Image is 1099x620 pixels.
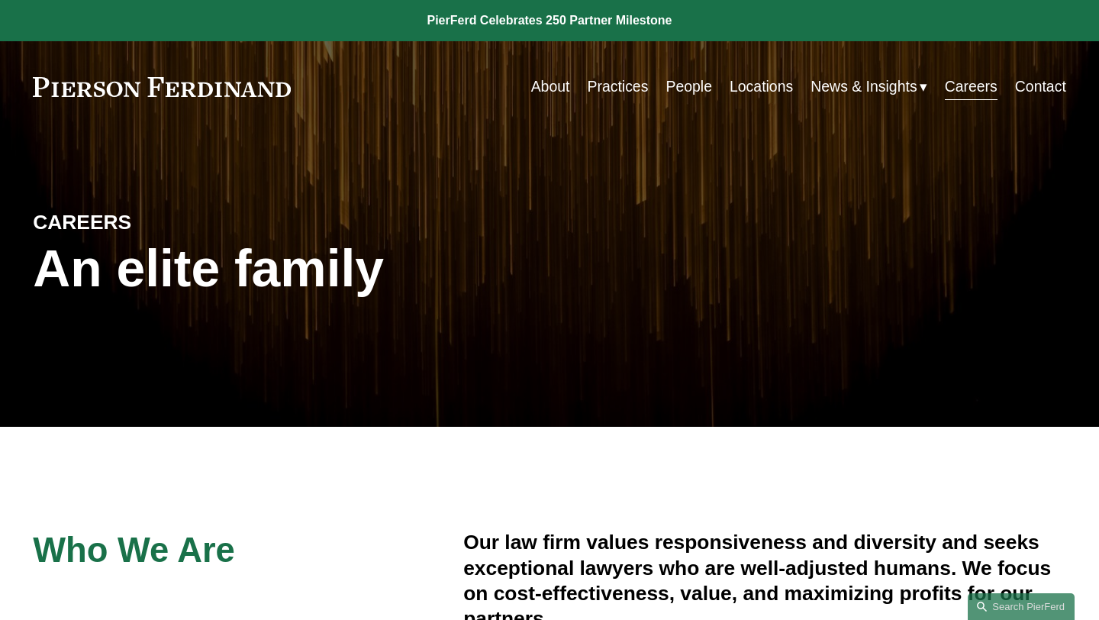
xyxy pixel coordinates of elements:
[811,73,917,100] span: News & Insights
[968,593,1075,620] a: Search this site
[1015,72,1066,102] a: Contact
[33,239,549,299] h1: An elite family
[811,72,927,102] a: folder dropdown
[531,72,570,102] a: About
[587,72,648,102] a: Practices
[33,210,291,235] h4: CAREERS
[666,72,712,102] a: People
[945,72,997,102] a: Careers
[730,72,793,102] a: Locations
[33,531,235,570] span: Who We Are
